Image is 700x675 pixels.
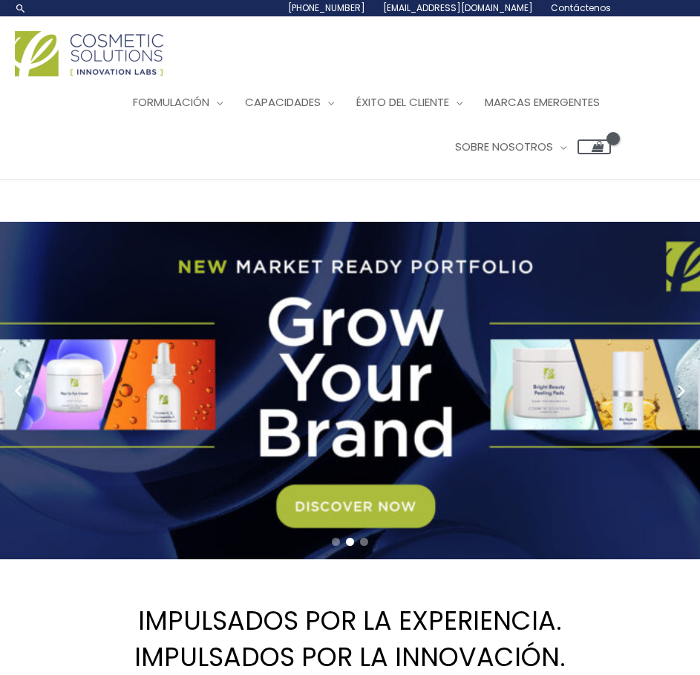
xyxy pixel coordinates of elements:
[133,94,209,110] font: Formulación
[474,80,611,125] a: Marcas emergentes
[383,1,533,14] font: [EMAIL_ADDRESS][DOMAIN_NAME]
[7,380,30,402] button: Previous slide
[485,94,600,110] font: Marcas emergentes
[15,2,27,14] a: Enlace del icono de búsqueda
[122,80,234,125] a: Formulación
[444,125,578,169] a: Sobre nosotros
[134,602,566,675] font: IMPULSADOS POR LA EXPERIENCIA. IMPULSADOS POR LA INNOVACIÓN.
[288,1,365,14] font: [PHONE_NUMBER]
[455,139,553,154] font: Sobre nosotros
[670,380,693,402] button: Next slide
[15,31,163,76] img: Logotipo de soluciones cosméticas
[356,94,449,110] font: Éxito del cliente
[332,538,340,546] span: Go to slide 1
[15,80,611,169] nav: Navegación del sitio
[346,538,354,546] span: Go to slide 2
[234,80,345,125] a: Capacidades
[245,94,321,110] font: Capacidades
[345,80,474,125] a: Éxito del cliente
[578,139,611,154] a: View Shopping Cart, empty
[551,1,611,14] font: Contáctenos
[360,538,368,546] span: Go to slide 3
